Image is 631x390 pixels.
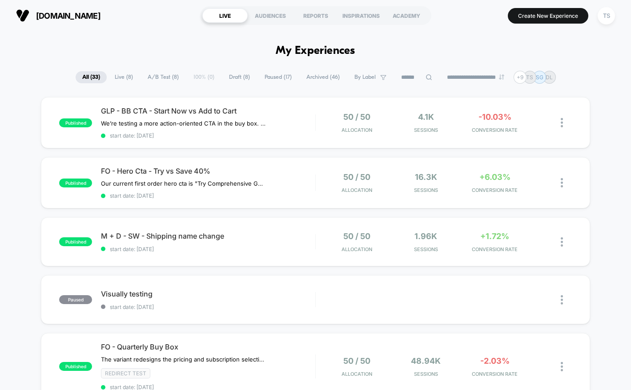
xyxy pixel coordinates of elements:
span: start date: [DATE] [101,192,315,199]
div: INSPIRATIONS [338,8,384,23]
p: TS [526,74,533,81]
div: + 9 [514,71,527,84]
img: close [561,362,563,371]
span: Draft ( 8 ) [222,71,257,83]
span: -10.03% [478,112,511,122]
div: AUDIENCES [248,8,293,23]
span: -2.03% [480,356,510,366]
span: Our current first order hero cta is "Try Comprehensive Gummies". We are testing it against "Save ... [101,180,266,187]
span: CONVERSION RATE [462,371,527,377]
button: [DOMAIN_NAME] [13,8,103,23]
span: Archived ( 46 ) [300,71,346,83]
span: paused [59,295,92,304]
span: published [59,179,92,187]
div: LIVE [202,8,248,23]
span: start date: [DATE] [101,132,315,139]
span: 48.94k [411,356,441,366]
span: By Label [354,74,376,81]
button: Create New Experience [508,8,588,24]
span: Sessions [394,127,458,133]
span: +6.03% [479,172,510,182]
span: Allocation [342,246,372,252]
span: The variant redesigns the pricing and subscription selection interface by introducing a more stru... [101,356,266,363]
span: M + D - SW - Shipping name change [101,232,315,240]
span: Sessions [394,246,458,252]
span: Live ( 8 ) [108,71,140,83]
span: FO - Hero Cta - Try vs Save 40% [101,167,315,175]
button: TS [595,7,618,25]
span: We’re testing a more action-oriented CTA in the buy box. The current button reads “Start Now.” We... [101,120,266,127]
div: ACADEMY [384,8,429,23]
span: Redirect Test [101,368,150,378]
span: Allocation [342,127,372,133]
span: CONVERSION RATE [462,127,527,133]
span: published [59,237,92,246]
span: 50 / 50 [343,232,370,241]
span: Paused ( 17 ) [258,71,298,83]
span: start date: [DATE] [101,246,315,252]
img: Visually logo [16,9,29,22]
span: 50 / 50 [343,112,370,122]
p: DL [546,74,553,81]
span: 1.96k [414,232,437,241]
span: 50 / 50 [343,356,370,366]
span: CONVERSION RATE [462,187,527,193]
p: SG [536,74,543,81]
span: start date: [DATE] [101,304,315,310]
span: 16.3k [415,172,437,182]
span: Visually testing [101,289,315,298]
span: CONVERSION RATE [462,246,527,252]
span: Sessions [394,371,458,377]
span: GLP - BB CTA - Start Now vs Add to Cart [101,106,315,115]
span: [DOMAIN_NAME] [36,11,100,20]
img: end [499,74,504,80]
img: close [561,237,563,247]
div: REPORTS [293,8,338,23]
img: close [561,295,563,305]
span: All ( 33 ) [76,71,107,83]
span: Allocation [342,187,372,193]
span: FO - Quarterly Buy Box [101,342,315,351]
h1: My Experiences [276,45,355,57]
span: Sessions [394,187,458,193]
span: published [59,118,92,127]
span: 4.1k [418,112,434,122]
span: +1.72% [480,232,509,241]
div: TS [598,7,615,24]
img: close [561,178,563,187]
span: published [59,362,92,371]
span: A/B Test ( 8 ) [141,71,185,83]
span: Allocation [342,371,372,377]
span: 50 / 50 [343,172,370,182]
img: close [561,118,563,127]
